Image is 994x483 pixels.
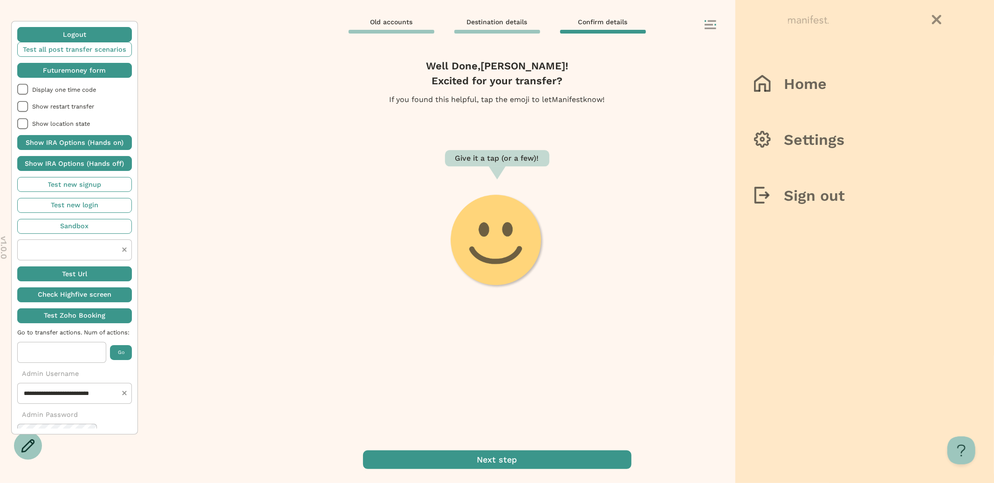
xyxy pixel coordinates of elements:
[32,120,132,127] span: Show location state
[947,436,975,464] iframe: Help Scout Beacon - Open
[17,156,132,171] button: Show IRA Options (Hands off)
[17,118,132,129] li: Show location state
[32,103,132,110] span: Show restart transfer
[17,410,132,420] p: Admin Password
[735,121,994,158] button: Settings
[735,65,994,102] button: Home
[735,177,994,214] button: Sign out
[17,266,132,281] button: Test Url
[17,63,132,78] button: Futuremoney form
[17,329,132,336] span: Go to transfer actions. Num of actions:
[17,287,132,302] button: Check Highfive screen
[17,219,132,234] button: Sandbox
[110,345,132,360] button: Go
[784,186,845,205] h3: Sign out
[17,101,132,112] li: Show restart transfer
[467,18,528,26] span: Destination details
[784,75,827,93] h3: Home
[17,198,132,213] button: Test new login
[17,42,132,57] button: Test all post transfer scenarios
[370,18,412,26] span: Old accounts
[578,18,628,26] span: Confirm details
[17,135,132,150] button: Show IRA Options (Hands on)
[784,130,844,149] h3: Settings
[17,308,132,323] button: Test Zoho Booking
[17,27,132,42] button: Logout
[17,177,132,192] button: Test new signup
[17,369,132,379] p: Admin Username
[17,84,132,95] li: Display one time code
[32,86,132,93] span: Display one time code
